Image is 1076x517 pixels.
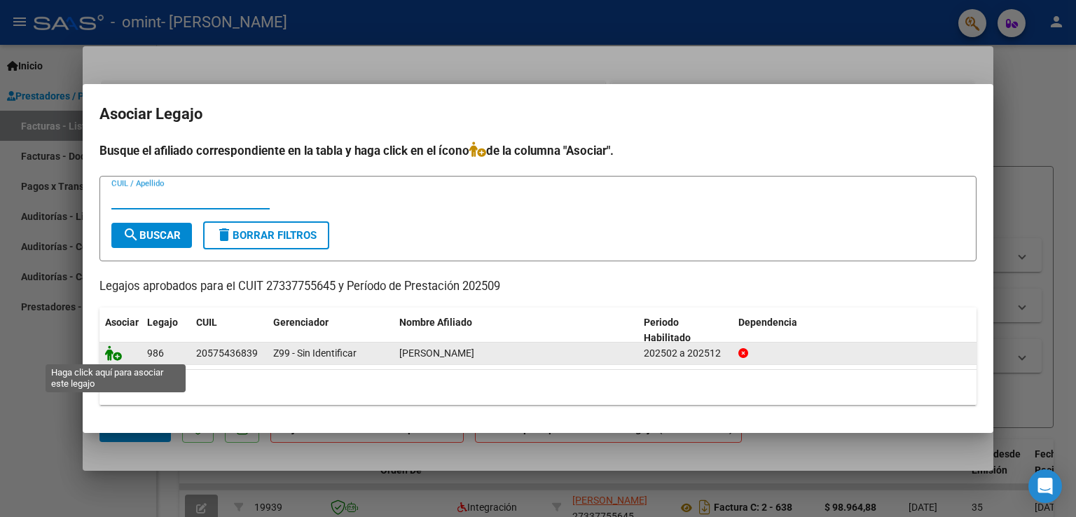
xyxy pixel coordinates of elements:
[191,308,268,354] datatable-header-cell: CUIL
[123,229,181,242] span: Buscar
[203,221,329,249] button: Borrar Filtros
[99,308,142,354] datatable-header-cell: Asociar
[196,317,217,328] span: CUIL
[738,317,797,328] span: Dependencia
[399,347,474,359] span: TORRES RENZO MATEO
[644,345,727,361] div: 202502 a 202512
[123,226,139,243] mat-icon: search
[147,347,164,359] span: 986
[99,370,977,405] div: 1 registros
[1028,469,1062,503] div: Open Intercom Messenger
[99,278,977,296] p: Legajos aprobados para el CUIT 27337755645 y Período de Prestación 202509
[111,223,192,248] button: Buscar
[142,308,191,354] datatable-header-cell: Legajo
[99,101,977,127] h2: Asociar Legajo
[196,345,258,361] div: 20575436839
[216,226,233,243] mat-icon: delete
[394,308,638,354] datatable-header-cell: Nombre Afiliado
[733,308,977,354] datatable-header-cell: Dependencia
[273,317,329,328] span: Gerenciador
[399,317,472,328] span: Nombre Afiliado
[147,317,178,328] span: Legajo
[216,229,317,242] span: Borrar Filtros
[638,308,733,354] datatable-header-cell: Periodo Habilitado
[105,317,139,328] span: Asociar
[99,142,977,160] h4: Busque el afiliado correspondiente en la tabla y haga click en el ícono de la columna "Asociar".
[273,347,357,359] span: Z99 - Sin Identificar
[268,308,394,354] datatable-header-cell: Gerenciador
[644,317,691,344] span: Periodo Habilitado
